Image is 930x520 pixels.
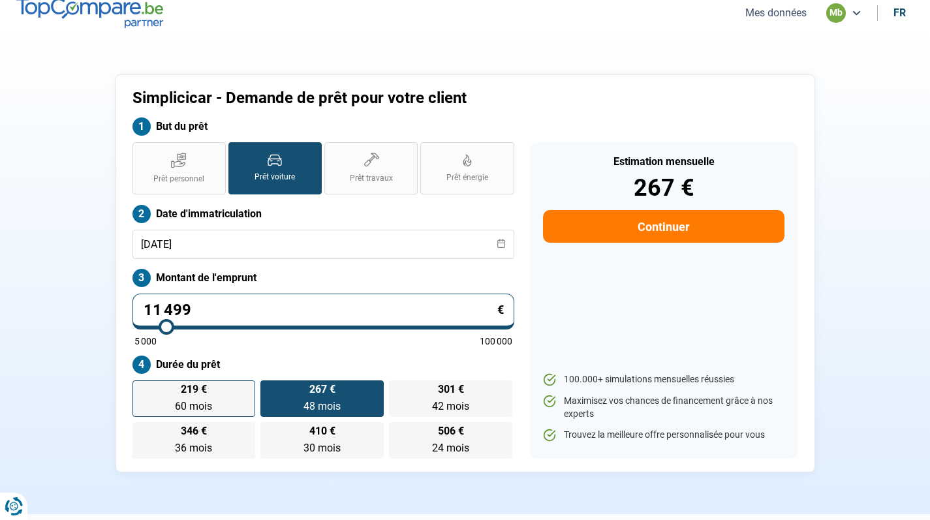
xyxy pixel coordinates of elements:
[543,176,784,200] div: 267 €
[132,356,514,374] label: Durée du prêt
[438,384,464,395] span: 301 €
[132,269,514,287] label: Montant de l'emprunt
[497,304,504,316] span: €
[132,205,514,223] label: Date d'immatriculation
[432,442,469,454] span: 24 mois
[543,373,784,386] li: 100.000+ simulations mensuelles réussies
[543,395,784,420] li: Maximisez vos chances de financement grâce à nos experts
[175,442,212,454] span: 36 mois
[893,7,906,19] div: fr
[309,426,335,436] span: 410 €
[350,173,393,184] span: Prêt travaux
[255,172,295,183] span: Prêt voiture
[543,157,784,167] div: Estimation mensuelle
[181,426,207,436] span: 346 €
[446,172,488,183] span: Prêt énergie
[741,6,811,20] button: Mes données
[480,337,512,346] span: 100 000
[175,400,212,412] span: 60 mois
[153,174,204,185] span: Prêt personnel
[132,89,628,108] h1: Simplicicar - Demande de prêt pour votre client
[303,442,341,454] span: 30 mois
[432,400,469,412] span: 42 mois
[303,400,341,412] span: 48 mois
[309,384,335,395] span: 267 €
[826,3,846,23] div: mb
[438,426,464,436] span: 506 €
[134,337,157,346] span: 5 000
[132,117,514,136] label: But du prêt
[132,230,514,259] input: jj/mm/aaaa
[543,429,784,442] li: Trouvez la meilleure offre personnalisée pour vous
[543,210,784,243] button: Continuer
[181,384,207,395] span: 219 €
